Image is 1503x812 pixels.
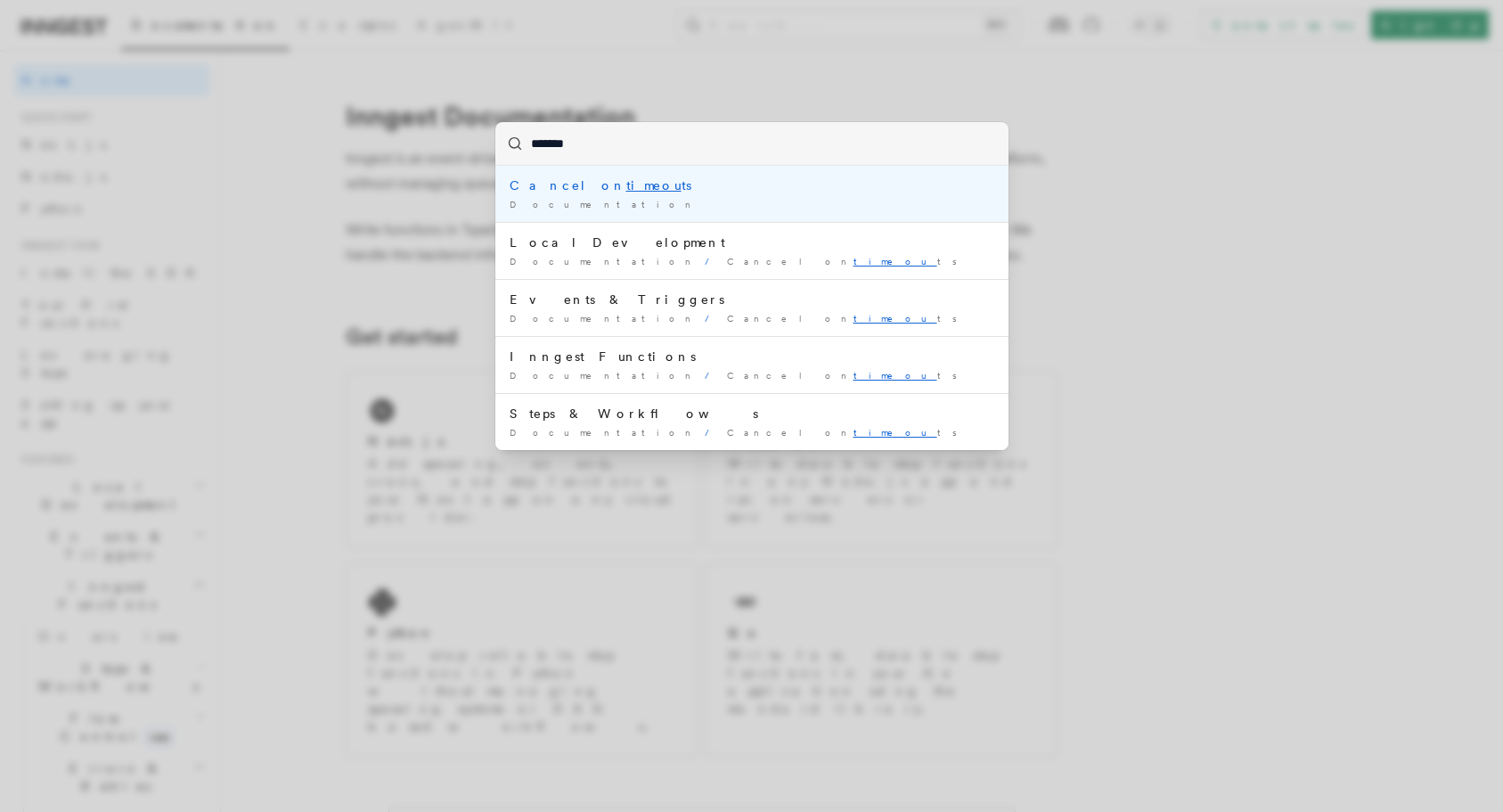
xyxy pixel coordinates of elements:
[510,176,994,194] div: Cancel on ts
[727,370,968,381] span: Cancel on ts
[854,313,937,324] mark: timeou
[510,256,698,267] span: Documentation
[705,370,720,381] span: /
[854,370,937,381] mark: timeou
[510,405,994,422] div: Steps & Workflows
[705,313,720,324] span: /
[727,427,968,438] span: Cancel on ts
[510,291,994,308] div: Events & Triggers
[510,234,994,251] div: Local Development
[510,427,698,438] span: Documentation
[510,313,698,324] span: Documentation
[727,313,968,324] span: Cancel on ts
[727,256,968,267] span: Cancel on ts
[854,427,937,438] mark: timeou
[705,427,720,438] span: /
[705,256,720,267] span: /
[510,199,698,209] span: Documentation
[510,370,698,381] span: Documentation
[854,256,937,267] mark: timeou
[510,348,994,365] div: Inngest Functions
[626,178,682,193] mark: timeou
